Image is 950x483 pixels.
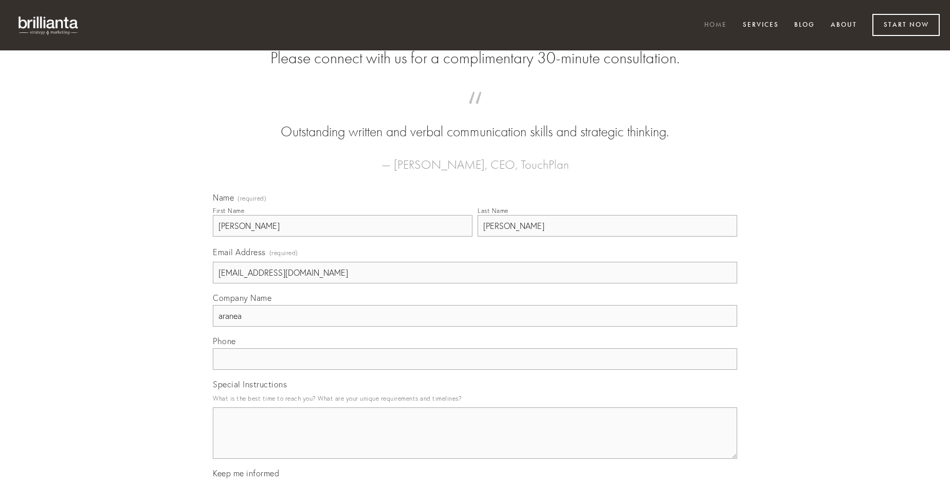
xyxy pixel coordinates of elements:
[10,10,87,40] img: brillianta - research, strategy, marketing
[698,17,734,34] a: Home
[213,468,279,478] span: Keep me informed
[213,293,271,303] span: Company Name
[213,192,234,203] span: Name
[213,207,244,214] div: First Name
[269,246,298,260] span: (required)
[229,142,721,175] figcaption: — [PERSON_NAME], CEO, TouchPlan
[788,17,821,34] a: Blog
[872,14,940,36] a: Start Now
[229,102,721,122] span: “
[213,336,236,346] span: Phone
[478,207,508,214] div: Last Name
[213,379,287,389] span: Special Instructions
[238,195,266,202] span: (required)
[213,391,737,405] p: What is the best time to reach you? What are your unique requirements and timelines?
[213,247,266,257] span: Email Address
[229,102,721,142] blockquote: Outstanding written and verbal communication skills and strategic thinking.
[736,17,785,34] a: Services
[824,17,864,34] a: About
[213,48,737,68] h2: Please connect with us for a complimentary 30-minute consultation.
